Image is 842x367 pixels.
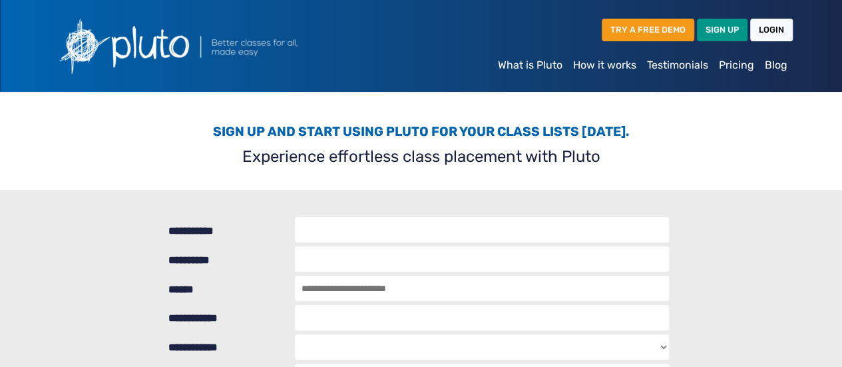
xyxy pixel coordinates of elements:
a: Blog [759,52,793,79]
a: LOGIN [750,19,793,41]
h3: Sign up and start using Pluto for your class lists [DATE]. [58,124,785,139]
img: Pluto logo with the text Better classes for all, made easy [50,11,369,81]
a: SIGN UP [697,19,747,41]
a: Testimonials [642,52,714,79]
p: Experience effortless class placement with Pluto [58,145,785,169]
a: How it works [568,52,642,79]
a: Pricing [714,52,759,79]
a: What is Pluto [493,52,568,79]
a: TRY A FREE DEMO [602,19,694,41]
